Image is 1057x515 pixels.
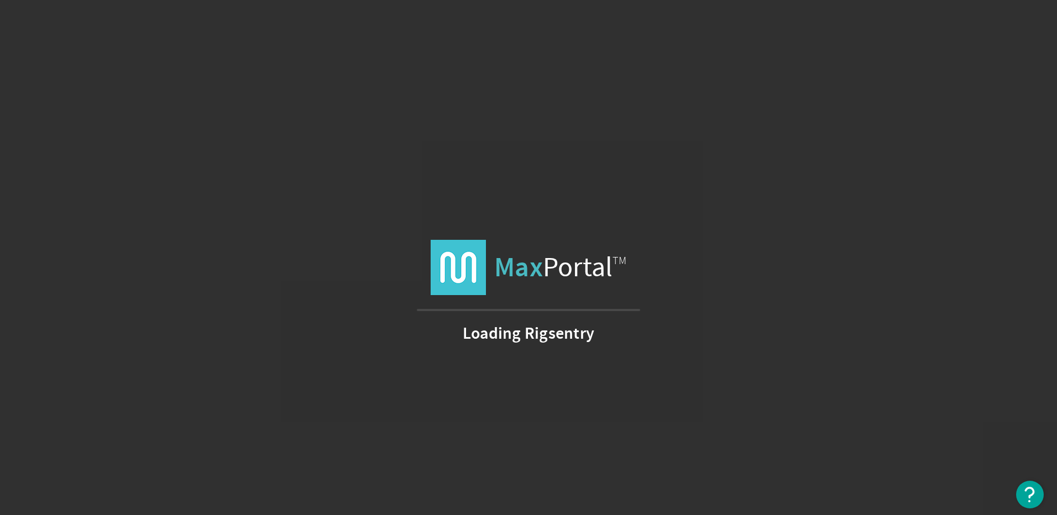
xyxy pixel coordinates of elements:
[494,249,543,285] strong: Max
[463,328,594,339] strong: Loading Rigsentry
[613,254,626,267] span: TM
[494,240,626,295] span: Portal
[431,240,486,295] img: logo
[1016,481,1044,508] button: Open Resource Center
